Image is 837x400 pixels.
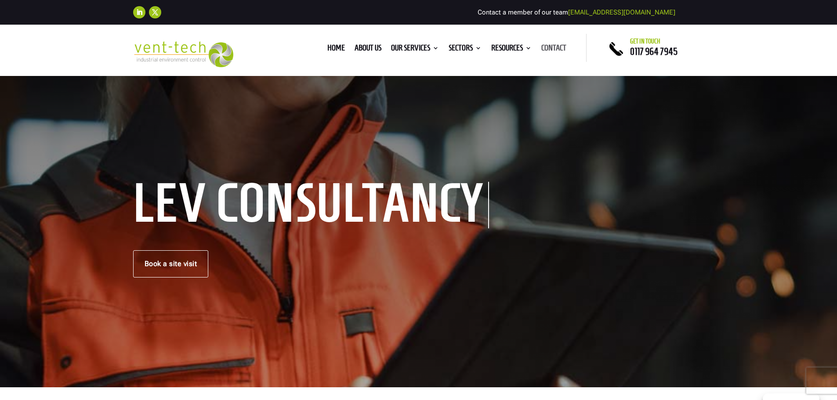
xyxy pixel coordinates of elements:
[327,45,345,54] a: Home
[133,41,234,67] img: 2023-09-27T08_35_16.549ZVENT-TECH---Clear-background
[149,6,161,18] a: Follow on X
[133,6,145,18] a: Follow on LinkedIn
[449,45,482,54] a: Sectors
[133,250,209,277] a: Book a site visit
[478,8,675,16] span: Contact a member of our team
[391,45,439,54] a: Our Services
[568,8,675,16] a: [EMAIL_ADDRESS][DOMAIN_NAME]
[491,45,532,54] a: Resources
[541,45,566,54] a: Contact
[355,45,381,54] a: About us
[133,182,489,228] h1: LEV Consultancy
[630,38,660,45] span: Get in touch
[630,46,678,57] a: 0117 964 7945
